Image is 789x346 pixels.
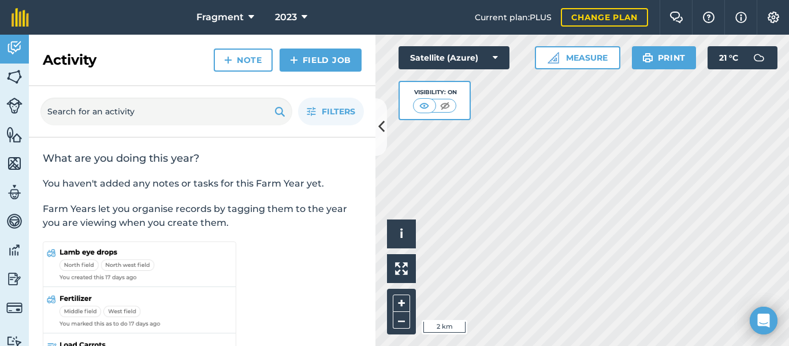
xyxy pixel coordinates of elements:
img: Four arrows, one pointing top left, one top right, one bottom right and the last bottom left [395,262,408,275]
img: svg+xml;base64,PHN2ZyB4bWxucz0iaHR0cDovL3d3dy53My5vcmcvMjAwMC9zdmciIHdpZHRoPSI1NiIgaGVpZ2h0PSI2MC... [6,155,23,172]
a: Change plan [561,8,648,27]
span: Filters [322,105,355,118]
img: Two speech bubbles overlapping with the left bubble in the forefront [669,12,683,23]
img: svg+xml;base64,PD94bWwgdmVyc2lvbj0iMS4wIiBlbmNvZGluZz0idXRmLTgiPz4KPCEtLSBHZW5lcmF0b3I6IEFkb2JlIE... [6,270,23,288]
img: svg+xml;base64,PD94bWwgdmVyc2lvbj0iMS4wIiBlbmNvZGluZz0idXRmLTgiPz4KPCEtLSBHZW5lcmF0b3I6IEFkb2JlIE... [6,213,23,230]
button: Measure [535,46,620,69]
img: svg+xml;base64,PHN2ZyB4bWxucz0iaHR0cDovL3d3dy53My5vcmcvMjAwMC9zdmciIHdpZHRoPSIxNCIgaGVpZ2h0PSIyNC... [290,53,298,67]
img: svg+xml;base64,PD94bWwgdmVyc2lvbj0iMS4wIiBlbmNvZGluZz0idXRmLTgiPz4KPCEtLSBHZW5lcmF0b3I6IEFkb2JlIE... [6,300,23,316]
img: A question mark icon [702,12,716,23]
img: svg+xml;base64,PHN2ZyB4bWxucz0iaHR0cDovL3d3dy53My5vcmcvMjAwMC9zdmciIHdpZHRoPSIxNCIgaGVpZ2h0PSIyNC... [224,53,232,67]
img: svg+xml;base64,PHN2ZyB4bWxucz0iaHR0cDovL3d3dy53My5vcmcvMjAwMC9zdmciIHdpZHRoPSIxOSIgaGVpZ2h0PSIyNC... [642,51,653,65]
h2: Activity [43,51,96,69]
img: svg+xml;base64,PHN2ZyB4bWxucz0iaHR0cDovL3d3dy53My5vcmcvMjAwMC9zdmciIHdpZHRoPSIxNyIgaGVpZ2h0PSIxNy... [735,10,747,24]
div: Open Intercom Messenger [750,307,777,334]
img: svg+xml;base64,PD94bWwgdmVyc2lvbj0iMS4wIiBlbmNvZGluZz0idXRmLTgiPz4KPCEtLSBHZW5lcmF0b3I6IEFkb2JlIE... [6,98,23,114]
img: svg+xml;base64,PD94bWwgdmVyc2lvbj0iMS4wIiBlbmNvZGluZz0idXRmLTgiPz4KPCEtLSBHZW5lcmF0b3I6IEFkb2JlIE... [6,184,23,201]
button: Print [632,46,697,69]
div: Visibility: On [413,88,457,97]
img: svg+xml;base64,PHN2ZyB4bWxucz0iaHR0cDovL3d3dy53My5vcmcvMjAwMC9zdmciIHdpZHRoPSI1MCIgaGVpZ2h0PSI0MC... [417,100,431,111]
input: Search for an activity [40,98,292,125]
a: Note [214,49,273,72]
img: svg+xml;base64,PHN2ZyB4bWxucz0iaHR0cDovL3d3dy53My5vcmcvMjAwMC9zdmciIHdpZHRoPSI1NiIgaGVpZ2h0PSI2MC... [6,68,23,85]
span: 21 ° C [719,46,738,69]
a: Field Job [280,49,362,72]
span: Current plan : PLUS [475,11,552,24]
p: Farm Years let you organise records by tagging them to the year you are viewing when you create t... [43,202,362,230]
p: You haven't added any notes or tasks for this Farm Year yet. [43,177,362,191]
img: fieldmargin Logo [12,8,29,27]
span: i [400,226,403,241]
img: svg+xml;base64,PHN2ZyB4bWxucz0iaHR0cDovL3d3dy53My5vcmcvMjAwMC9zdmciIHdpZHRoPSI1NiIgaGVpZ2h0PSI2MC... [6,126,23,143]
img: A cog icon [766,12,780,23]
button: Satellite (Azure) [399,46,509,69]
button: 21 °C [708,46,777,69]
button: Filters [298,98,364,125]
button: i [387,219,416,248]
button: + [393,295,410,312]
span: 2023 [275,10,297,24]
h2: What are you doing this year? [43,151,362,165]
img: svg+xml;base64,PD94bWwgdmVyc2lvbj0iMS4wIiBlbmNvZGluZz0idXRmLTgiPz4KPCEtLSBHZW5lcmF0b3I6IEFkb2JlIE... [6,241,23,259]
img: svg+xml;base64,PD94bWwgdmVyc2lvbj0iMS4wIiBlbmNvZGluZz0idXRmLTgiPz4KPCEtLSBHZW5lcmF0b3I6IEFkb2JlIE... [747,46,771,69]
button: – [393,312,410,329]
img: svg+xml;base64,PHN2ZyB4bWxucz0iaHR0cDovL3d3dy53My5vcmcvMjAwMC9zdmciIHdpZHRoPSIxOSIgaGVpZ2h0PSIyNC... [274,105,285,118]
img: svg+xml;base64,PD94bWwgdmVyc2lvbj0iMS4wIiBlbmNvZGluZz0idXRmLTgiPz4KPCEtLSBHZW5lcmF0b3I6IEFkb2JlIE... [6,39,23,57]
img: svg+xml;base64,PHN2ZyB4bWxucz0iaHR0cDovL3d3dy53My5vcmcvMjAwMC9zdmciIHdpZHRoPSI1MCIgaGVpZ2h0PSI0MC... [438,100,452,111]
span: Fragment [196,10,244,24]
img: Ruler icon [548,52,559,64]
